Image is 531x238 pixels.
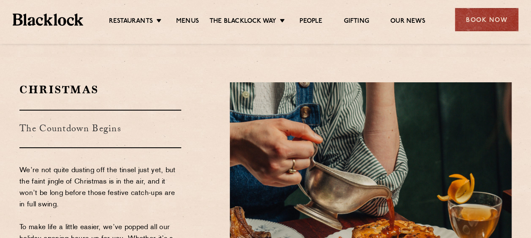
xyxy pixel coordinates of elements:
[300,17,322,27] a: People
[19,82,181,97] h2: Christmas
[109,17,153,27] a: Restaurants
[210,17,276,27] a: The Blacklock Way
[390,17,425,27] a: Our News
[455,8,518,31] div: Book Now
[343,17,369,27] a: Gifting
[176,17,199,27] a: Menus
[13,14,83,25] img: BL_Textured_Logo-footer-cropped.svg
[19,110,181,148] h3: The Countdown Begins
